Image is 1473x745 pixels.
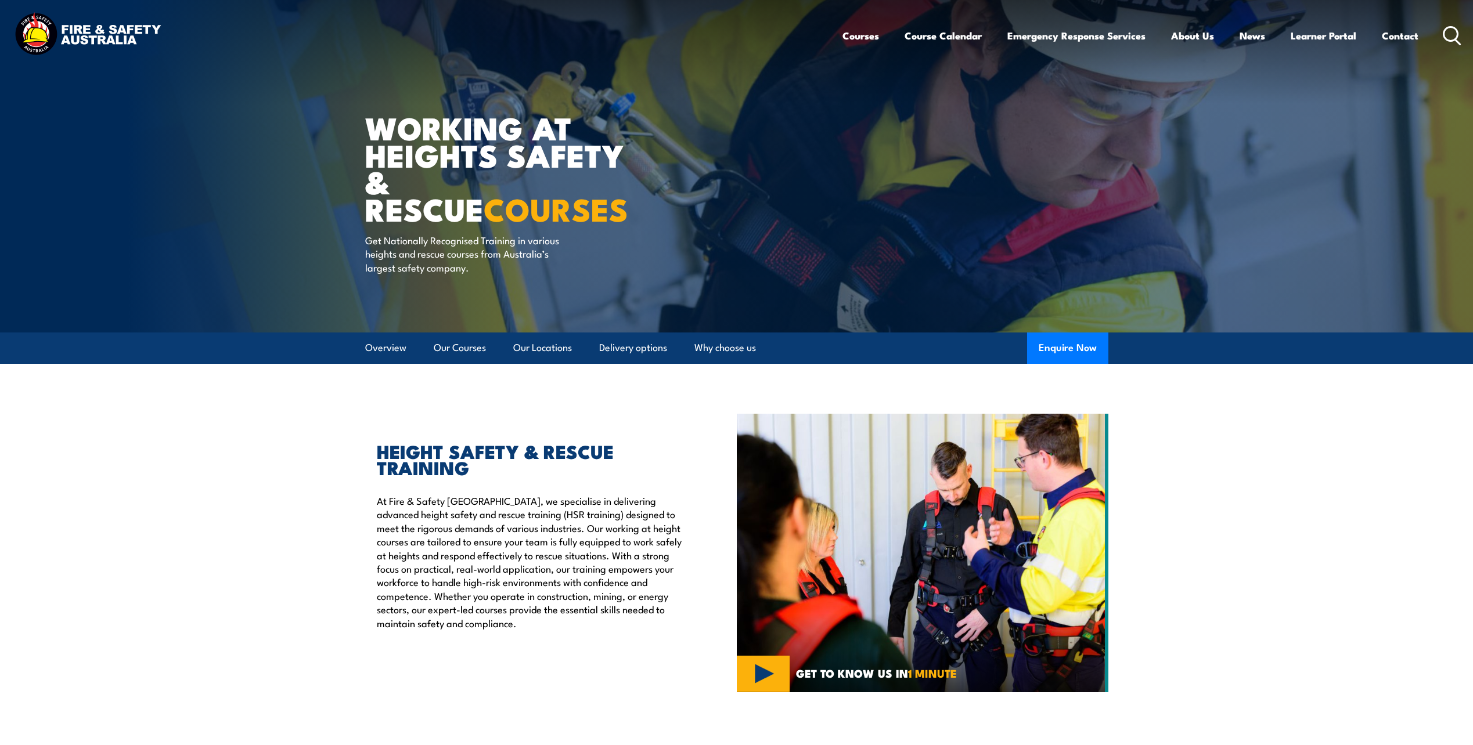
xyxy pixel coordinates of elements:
a: Our Courses [434,332,486,363]
a: Our Locations [513,332,572,363]
a: Learner Portal [1291,20,1356,51]
a: Contact [1382,20,1418,51]
a: News [1240,20,1265,51]
img: Fire & Safety Australia offer working at heights courses and training [737,414,1108,692]
a: Why choose us [694,332,756,363]
strong: 1 MINUTE [908,664,957,681]
a: Delivery options [599,332,667,363]
a: Overview [365,332,406,363]
h1: WORKING AT HEIGHTS SAFETY & RESCUE [365,114,652,222]
strong: COURSES [484,184,628,232]
a: Course Calendar [905,20,982,51]
span: GET TO KNOW US IN [796,668,957,678]
p: Get Nationally Recognised Training in various heights and rescue courses from Australia’s largest... [365,233,577,274]
p: At Fire & Safety [GEOGRAPHIC_DATA], we specialise in delivering advanced height safety and rescue... [377,494,683,630]
button: Enquire Now [1027,332,1108,364]
a: Emergency Response Services [1007,20,1146,51]
a: About Us [1171,20,1214,51]
h2: HEIGHT SAFETY & RESCUE TRAINING [377,443,683,475]
a: Courses [842,20,879,51]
